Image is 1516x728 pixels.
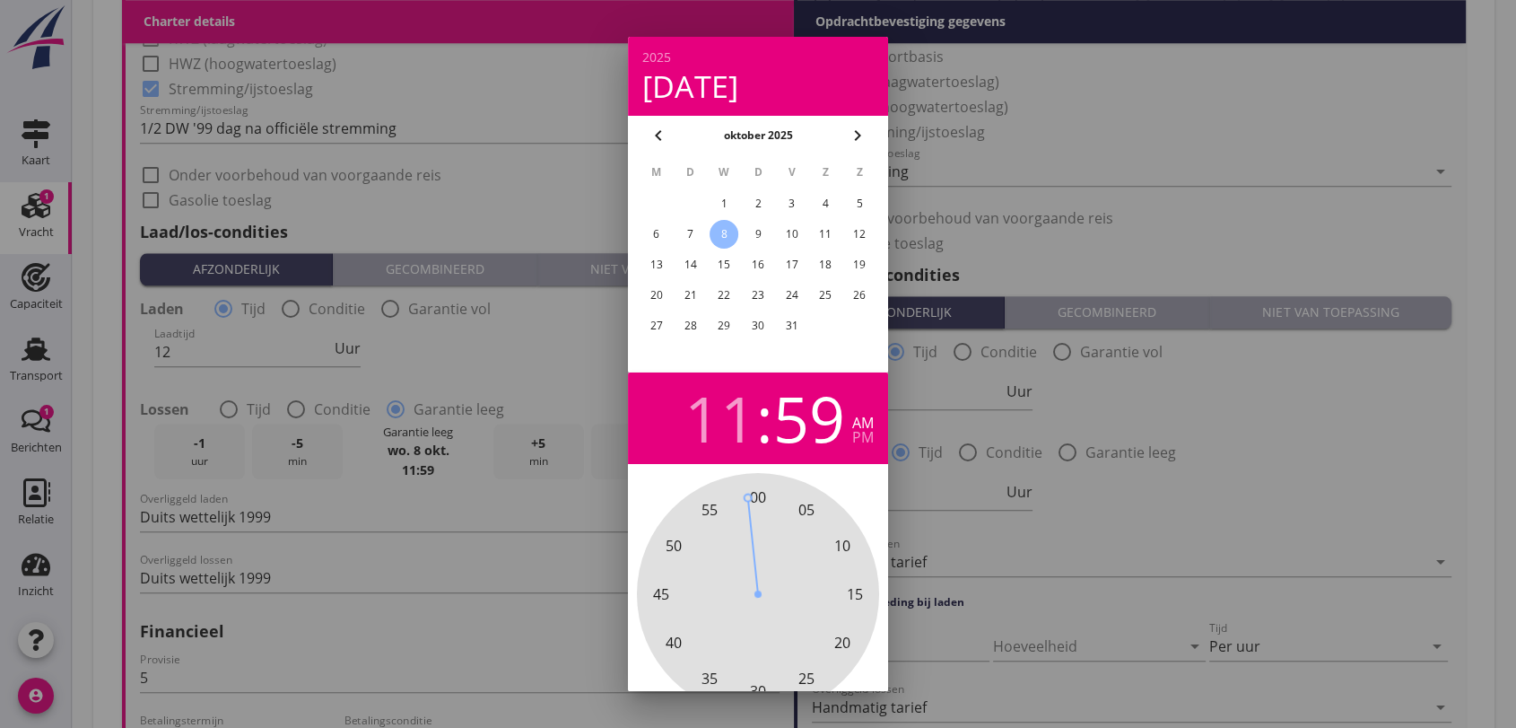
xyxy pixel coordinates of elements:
[676,250,705,279] button: 14
[756,387,773,450] span: :
[701,499,718,521] span: 55
[708,157,740,188] th: W
[750,680,766,702] span: 30
[798,499,815,521] span: 05
[852,430,874,444] div: pm
[845,220,874,249] button: 12
[701,667,718,689] span: 35
[847,125,868,146] i: chevron_right
[845,250,874,279] button: 19
[778,311,806,340] button: 31
[852,416,874,430] div: am
[676,220,705,249] button: 7
[750,487,766,508] span: 00
[744,220,772,249] button: 9
[742,157,774,188] th: D
[642,281,671,310] button: 20
[847,583,863,605] span: 15
[744,311,772,340] button: 30
[776,157,808,188] th: V
[642,220,671,249] button: 6
[710,189,738,218] button: 1
[676,281,705,310] button: 21
[744,250,772,279] button: 16
[845,281,874,310] button: 26
[778,281,806,310] button: 24
[811,220,840,249] button: 11
[773,387,845,450] div: 59
[843,157,876,188] th: Z
[811,250,840,279] button: 18
[811,189,840,218] button: 4
[778,189,806,218] button: 3
[744,281,772,310] button: 23
[811,281,840,310] button: 25
[642,311,671,340] button: 27
[684,387,756,450] div: 11
[676,311,705,340] button: 28
[845,189,874,218] button: 5
[719,122,798,149] button: oktober 2025
[744,189,772,218] button: 2
[710,220,738,249] button: 8
[710,250,738,279] button: 15
[710,311,738,340] button: 29
[675,157,707,188] th: D
[642,71,874,101] div: [DATE]
[642,250,671,279] button: 13
[778,250,806,279] button: 17
[666,535,682,557] span: 50
[834,632,850,653] span: 20
[798,667,815,689] span: 25
[653,583,669,605] span: 45
[778,220,806,249] button: 10
[640,157,673,188] th: M
[666,632,682,653] span: 40
[710,281,738,310] button: 22
[810,157,842,188] th: Z
[642,51,874,64] div: 2025
[834,535,850,557] span: 10
[648,125,669,146] i: chevron_left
